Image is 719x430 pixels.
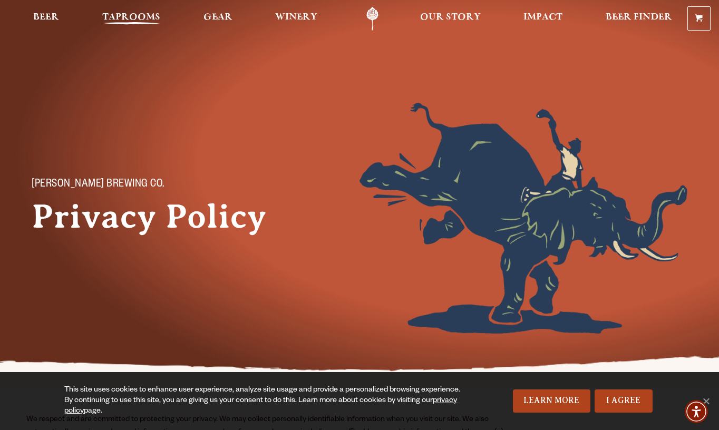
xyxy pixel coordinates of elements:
[95,7,167,31] a: Taprooms
[102,13,160,22] span: Taprooms
[33,13,59,22] span: Beer
[413,7,488,31] a: Our Story
[32,179,264,191] p: [PERSON_NAME] Brewing Co.
[32,198,285,236] h1: Privacy Policy
[353,7,392,31] a: Odell Home
[64,385,464,417] div: This site uses cookies to enhance user experience, analyze site usage and provide a personalized ...
[685,400,708,423] div: Accessibility Menu
[203,13,232,22] span: Gear
[268,7,324,31] a: Winery
[606,13,672,22] span: Beer Finder
[275,13,317,22] span: Winery
[523,13,562,22] span: Impact
[197,7,239,31] a: Gear
[595,389,653,413] a: I Agree
[513,389,590,413] a: Learn More
[420,13,481,22] span: Our Story
[517,7,569,31] a: Impact
[26,7,66,31] a: Beer
[359,103,687,334] img: Foreground404
[599,7,679,31] a: Beer Finder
